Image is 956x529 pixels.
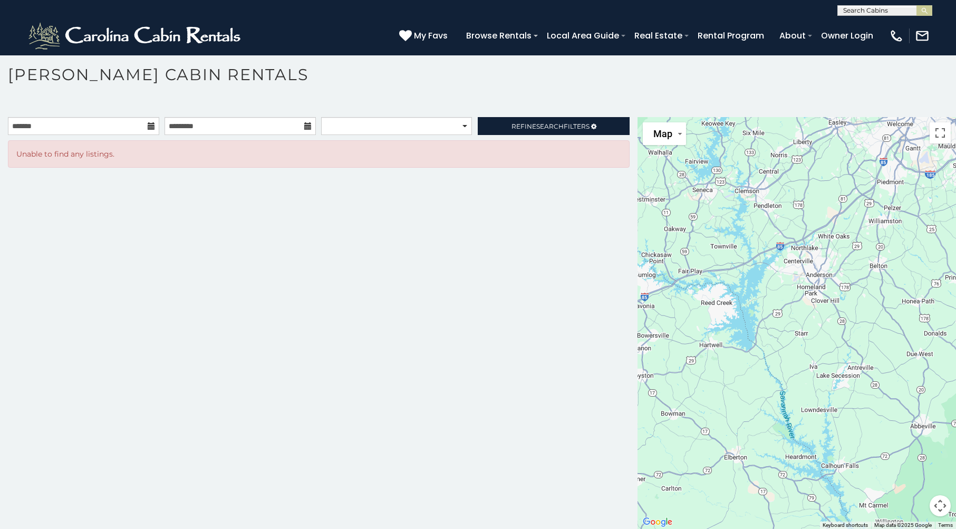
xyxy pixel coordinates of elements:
a: RefineSearchFilters [478,117,629,135]
a: Open this area in Google Maps (opens a new window) [640,515,675,529]
button: Keyboard shortcuts [823,522,868,529]
a: Browse Rentals [461,26,537,45]
p: Unable to find any listings. [16,149,621,159]
span: Search [536,122,564,130]
span: Refine Filters [511,122,590,130]
img: White-1-2.png [26,20,245,52]
span: Map data ©2025 Google [874,522,932,528]
a: Local Area Guide [542,26,624,45]
button: Map camera controls [930,495,951,516]
a: Real Estate [629,26,688,45]
span: Map [653,128,672,139]
img: mail-regular-white.png [915,28,930,43]
img: phone-regular-white.png [889,28,904,43]
a: Owner Login [816,26,878,45]
button: Toggle fullscreen view [930,122,951,143]
button: Change map style [643,122,686,145]
a: Rental Program [692,26,769,45]
span: My Favs [414,29,448,42]
a: My Favs [399,29,450,43]
a: About [774,26,811,45]
img: Google [640,515,675,529]
a: Terms [938,522,953,528]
